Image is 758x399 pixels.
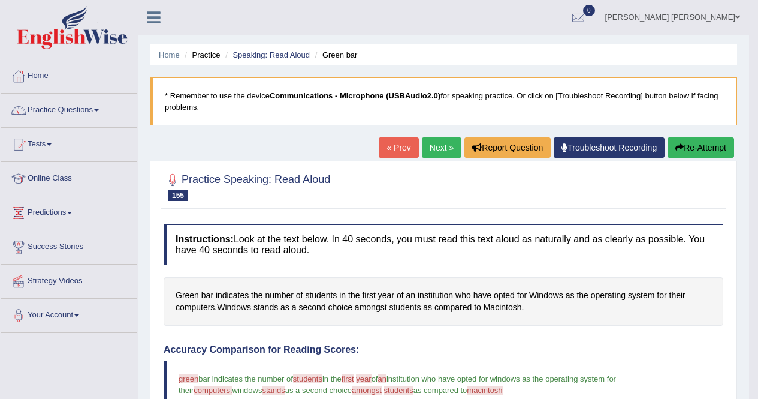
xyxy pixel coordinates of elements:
[216,289,249,302] span: Click to see word definition
[1,265,137,295] a: Strategy Videos
[164,344,723,355] h4: Accuracy Comparison for Reading Scores:
[296,289,303,302] span: Click to see word definition
[1,299,137,329] a: Your Account
[494,289,515,302] span: Click to see word definition
[423,301,432,314] span: Click to see word definition
[150,77,737,125] blockquote: * Remember to use the device for speaking practice. Or click on [Troubleshoot Recording] button b...
[464,137,551,158] button: Report Question
[270,91,440,100] b: Communications - Microphone (USBAudio2.0)
[262,386,285,395] span: stands
[467,386,502,395] span: macintosh
[201,289,213,302] span: Click to see word definition
[253,301,278,314] span: Click to see word definition
[591,289,626,302] span: Click to see word definition
[389,301,421,314] span: Click to see word definition
[164,171,330,201] h2: Practice Speaking: Read Aloud
[352,386,382,395] span: amongst
[576,289,588,302] span: Click to see word definition
[168,190,188,201] span: 155
[413,386,467,395] span: as compared to
[305,289,337,302] span: Click to see word definition
[372,374,378,383] span: of
[434,301,472,314] span: Click to see word definition
[628,289,654,302] span: Click to see word definition
[348,289,360,302] span: Click to see word definition
[668,137,734,158] button: Re-Attempt
[182,49,220,61] li: Practice
[474,301,481,314] span: Click to see word definition
[176,234,234,244] b: Instructions:
[1,162,137,192] a: Online Class
[232,50,310,59] a: Speaking: Read Aloud
[164,277,723,326] div: . .
[418,289,453,302] span: Click to see word definition
[455,289,471,302] span: Click to see word definition
[285,386,352,395] span: as a second choice
[517,289,527,302] span: Click to see word definition
[312,49,358,61] li: Green bar
[583,5,595,16] span: 0
[362,289,376,302] span: Click to see word definition
[473,289,491,302] span: Click to see word definition
[355,301,387,314] span: Click to see word definition
[529,289,563,302] span: Click to see word definition
[379,137,418,158] a: « Prev
[484,301,522,314] span: Click to see word definition
[265,289,293,302] span: Click to see word definition
[298,301,325,314] span: Click to see word definition
[164,224,723,265] h4: Look at the text below. In 40 seconds, you must read this text aloud as naturally and as clearly ...
[384,386,413,395] span: students
[378,374,386,383] span: an
[1,230,137,260] a: Success Stories
[232,386,262,395] span: windows
[179,374,618,395] span: institution who have opted for windows as the operating system for their
[422,137,461,158] a: Next »
[342,374,354,383] span: first
[280,301,289,314] span: Click to see word definition
[322,374,342,383] span: in the
[397,289,404,302] span: Click to see word definition
[1,59,137,89] a: Home
[669,289,685,302] span: Click to see word definition
[292,301,297,314] span: Click to see word definition
[198,374,293,383] span: bar indicates the number of
[1,128,137,158] a: Tests
[406,289,416,302] span: Click to see word definition
[554,137,665,158] a: Troubleshoot Recording
[293,374,322,383] span: students
[176,289,199,302] span: Click to see word definition
[339,289,346,302] span: Click to see word definition
[159,50,180,59] a: Home
[217,301,251,314] span: Click to see word definition
[356,374,371,383] span: year
[657,289,666,302] span: Click to see word definition
[251,289,262,302] span: Click to see word definition
[328,301,352,314] span: Click to see word definition
[566,289,575,302] span: Click to see word definition
[194,386,232,395] span: computers.
[176,301,215,314] span: Click to see word definition
[1,196,137,226] a: Predictions
[179,374,198,383] span: green
[1,94,137,124] a: Practice Questions
[378,289,394,302] span: Click to see word definition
